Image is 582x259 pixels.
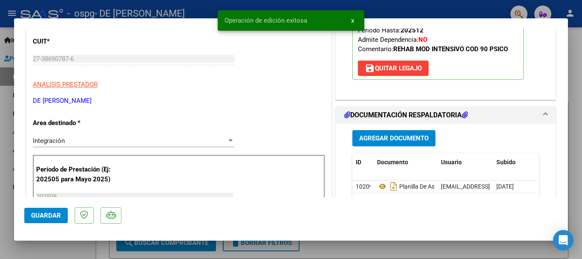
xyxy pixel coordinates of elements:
button: Agregar Documento [352,130,435,146]
datatable-header-cell: ID [352,153,374,172]
span: Integración [33,137,65,145]
span: ANALISIS PRESTADOR [33,81,98,88]
datatable-header-cell: Documento [374,153,438,172]
div: Open Intercom Messenger [553,230,573,250]
span: [DATE] [496,183,514,190]
p: Período de Prestación (Ej: 202505 para Mayo 2025) [36,165,122,184]
datatable-header-cell: Subido [493,153,536,172]
span: Operación de edición exitosa [225,16,307,25]
span: Quitar Legajo [365,64,422,72]
p: DE [PERSON_NAME] [33,96,325,106]
strong: NO [418,36,427,44]
p: Area destinado * [33,118,121,128]
button: Quitar Legajo [358,61,429,76]
strong: 202512 [400,26,424,34]
mat-expansion-panel-header: DOCUMENTACIÓN RESPALDATORIA [336,107,556,124]
span: ID [356,159,361,166]
h1: DOCUMENTACIÓN RESPALDATORIA [344,110,468,120]
datatable-header-cell: Acción [536,153,578,172]
mat-icon: save [365,63,375,73]
span: Planilla De Asistencia [377,183,455,190]
span: Guardar [31,212,61,219]
p: CUIT [33,37,121,47]
span: Comentario: [358,45,508,53]
datatable-header-cell: Usuario [438,153,493,172]
span: x [351,17,354,24]
button: x [344,13,361,28]
span: Documento [377,159,408,166]
span: 10209 [356,183,373,190]
button: Guardar [24,208,68,223]
strong: REHAB MOD INTENSIVO COD 90 PSICO [393,45,508,53]
span: Agregar Documento [359,135,429,143]
span: Subido [496,159,516,166]
i: Descargar documento [388,180,399,193]
span: Usuario [441,159,462,166]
